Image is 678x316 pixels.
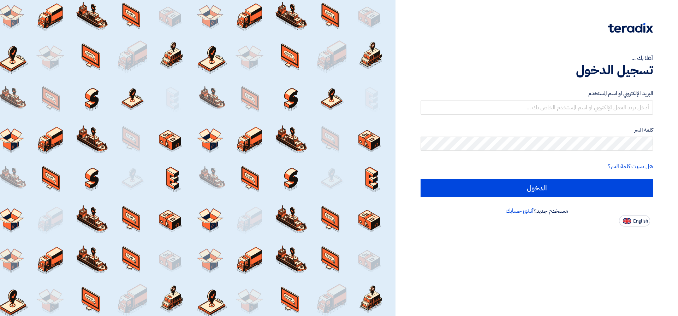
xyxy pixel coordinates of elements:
[421,90,653,98] label: البريد الإلكتروني او اسم المستخدم
[421,207,653,215] div: مستخدم جديد؟
[506,207,534,215] a: أنشئ حسابك
[421,126,653,134] label: كلمة السر
[633,219,648,224] span: English
[421,62,653,78] h1: تسجيل الدخول
[623,218,631,224] img: en-US.png
[421,100,653,115] input: أدخل بريد العمل الإلكتروني او اسم المستخدم الخاص بك ...
[421,54,653,62] div: أهلا بك ...
[421,179,653,197] input: الدخول
[608,23,653,33] img: Teradix logo
[608,162,653,171] a: هل نسيت كلمة السر؟
[619,215,650,226] button: English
